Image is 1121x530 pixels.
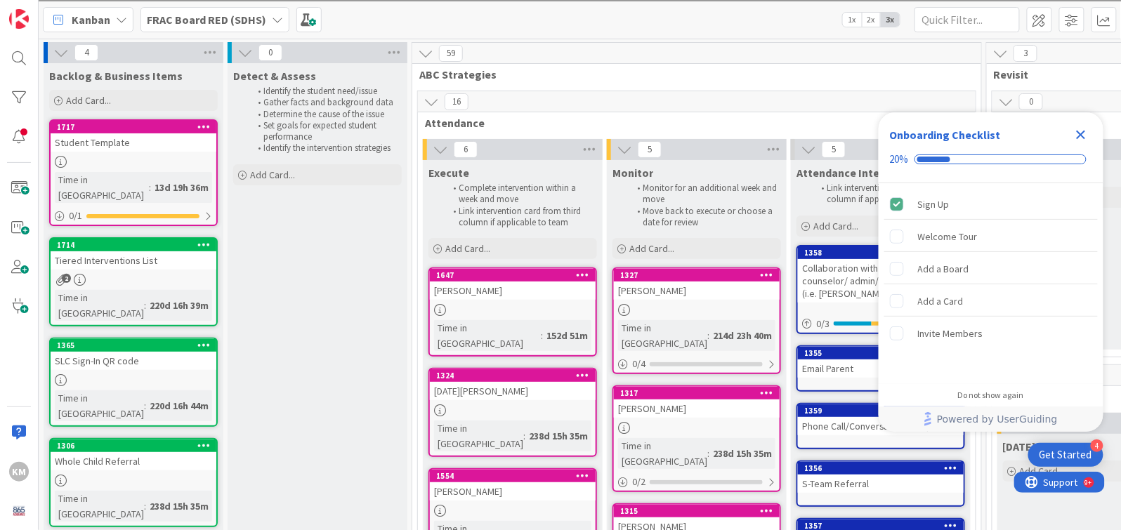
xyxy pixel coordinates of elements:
div: BOOK [6,412,1115,425]
li: Link intervention card from third column if applicable to team [445,206,595,229]
div: Download [6,132,1115,145]
div: Rename Outline [6,119,1115,132]
div: 1355 [798,347,964,359]
div: 1717Student Template [51,121,216,152]
div: 1315 [620,506,780,516]
div: 1359Phone Call/Conversation with parent [798,404,964,435]
div: 1327 [620,270,780,280]
div: Rename [6,81,1115,94]
div: 1306 [57,441,216,451]
span: Powered by UserGuiding [937,411,1058,428]
div: 1717 [57,122,216,132]
div: 1317 [614,387,780,399]
a: 1365SLC Sign-In QR codeTime in [GEOGRAPHIC_DATA]:220d 16h 44m [49,338,218,427]
div: 214d 23h 40m [709,328,775,343]
span: : [707,446,709,461]
a: 1359Phone Call/Conversation with parent [796,403,965,449]
div: 0/1 [51,207,216,225]
span: Support [29,2,64,19]
div: S-Team Referral [798,475,964,493]
div: 1324[DATE][PERSON_NAME] [430,369,596,400]
div: 1365 [51,339,216,352]
div: 1317 [620,388,780,398]
li: Complete intervention within a week and move [445,183,595,206]
div: CANCEL [6,362,1115,374]
span: Execute [428,166,469,180]
div: Tiered Interventions List [51,251,216,270]
div: 1554 [436,471,596,481]
li: Gather facts and background data [250,97,400,108]
li: Identify the student need/issue [250,86,400,97]
li: Identify the intervention strategies [250,143,400,154]
div: Whole Child Referral [51,452,216,470]
div: 1355 [804,348,964,358]
span: 5 [638,141,662,158]
div: 1358Collaboration with social worker/ counselor/ admin/ outside agencies (i.e. [PERSON_NAME]) [798,246,964,303]
div: 1647 [430,269,596,281]
span: : [149,180,151,195]
div: Checklist Container [879,112,1103,432]
div: 238d 15h 35m [146,498,212,514]
li: Link intervention card from this column if applicable to team [813,183,963,206]
div: Sort New > Old [6,18,1115,31]
div: Welcome Tour [918,228,978,245]
span: 4 [74,44,98,61]
span: Attendance Interventions [796,166,929,180]
div: Delete [6,44,1115,56]
div: SAVE AND GO HOME [6,311,1115,324]
span: 0 / 2 [632,475,645,489]
span: : [541,328,543,343]
div: Time in [GEOGRAPHIC_DATA] [434,320,541,351]
div: 1365SLC Sign-In QR code [51,339,216,370]
div: Delete [6,107,1115,119]
span: Add Card... [445,242,490,255]
div: Invite Members [918,325,983,342]
img: Visit kanbanzone.com [9,9,29,29]
div: 1359 [798,404,964,417]
div: Email Parent [798,359,964,378]
div: Visual Art [6,233,1115,246]
div: 1717 [51,121,216,133]
span: : [523,428,525,444]
div: 1647[PERSON_NAME] [430,269,596,300]
a: 1717Student TemplateTime in [GEOGRAPHIC_DATA]:13d 19h 36m0/1 [49,119,218,226]
div: 1365 [57,340,216,350]
div: Print [6,145,1115,157]
div: Add Outline Template [6,157,1115,170]
a: 1355Email Parent [796,345,965,392]
div: [PERSON_NAME] [614,399,780,418]
img: avatar [9,501,29,521]
div: [DATE][PERSON_NAME] [430,382,596,400]
div: Move to ... [6,336,1115,349]
li: Determine the cause of the issue [250,109,400,120]
a: 1714Tiered Interventions ListTime in [GEOGRAPHIC_DATA]:220d 16h 39m [49,237,218,326]
div: 1647 [436,270,596,280]
li: Set goals for expected student performance [250,120,400,143]
div: Move To ... [6,94,1115,107]
div: Time in [GEOGRAPHIC_DATA] [618,438,707,469]
div: 1355Email Parent [798,347,964,378]
div: Time in [GEOGRAPHIC_DATA] [55,172,149,203]
div: Collaboration with social worker/ counselor/ admin/ outside agencies (i.e. [PERSON_NAME]) [798,259,964,303]
div: 220d 16h 44m [146,398,212,413]
div: Time in [GEOGRAPHIC_DATA] [55,290,144,321]
div: DELETE [6,324,1115,336]
div: 13d 19h 36m [151,180,212,195]
div: 9+ [71,6,78,17]
div: Sign out [6,69,1115,81]
div: Time in [GEOGRAPHIC_DATA] [618,320,707,351]
div: 1315 [614,505,780,517]
div: Close Checklist [1070,124,1092,146]
a: 1358Collaboration with social worker/ counselor/ admin/ outside agencies (i.e. [PERSON_NAME])0/3 [796,245,965,334]
a: Powered by UserGuiding [886,406,1096,432]
div: [PERSON_NAME] [614,281,780,300]
div: 1327[PERSON_NAME] [614,269,780,300]
div: SLC Sign-In QR code [51,352,216,370]
div: MORE [6,450,1115,463]
div: JOURNAL [6,437,1115,450]
div: 0/2 [614,473,780,491]
span: 0 / 1 [69,208,82,223]
a: 1647[PERSON_NAME]Time in [GEOGRAPHIC_DATA]:152d 51m [428,267,597,357]
div: Move To ... [6,31,1115,44]
span: Attendance [425,116,958,130]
